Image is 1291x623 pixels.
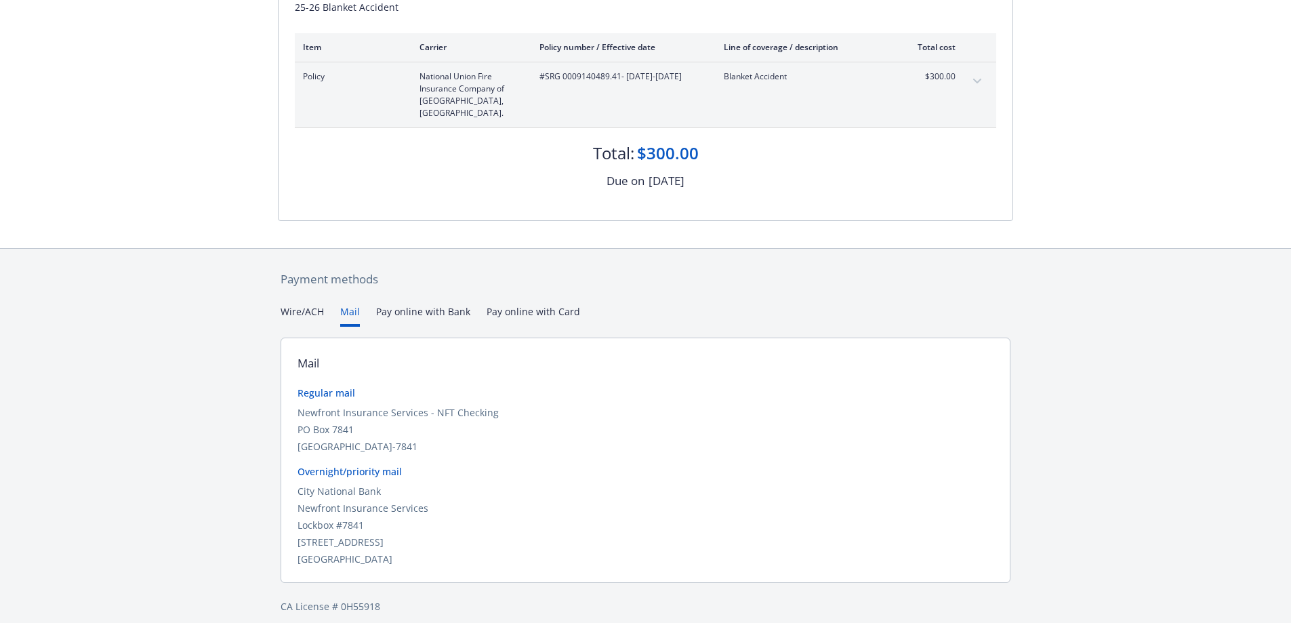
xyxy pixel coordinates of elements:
div: Line of coverage / description [724,41,883,53]
div: [DATE] [649,172,684,190]
span: Blanket Accident [724,71,883,83]
button: expand content [966,71,988,92]
div: Payment methods [281,270,1010,288]
div: [GEOGRAPHIC_DATA]-7841 [298,439,993,454]
span: National Union Fire Insurance Company of [GEOGRAPHIC_DATA], [GEOGRAPHIC_DATA]. [419,71,518,119]
span: $300.00 [905,71,956,83]
div: Lockbox #7841 [298,518,993,532]
div: Mail [298,355,319,372]
div: Due on [607,172,644,190]
div: Total: [593,142,634,165]
div: PolicyNational Union Fire Insurance Company of [GEOGRAPHIC_DATA], [GEOGRAPHIC_DATA].#SRG 00091404... [295,62,996,127]
span: Policy [303,71,398,83]
div: Policy number / Effective date [539,41,702,53]
div: Item [303,41,398,53]
div: PO Box 7841 [298,422,993,437]
div: Regular mail [298,386,993,400]
div: [STREET_ADDRESS] [298,535,993,549]
button: Wire/ACH [281,304,324,327]
div: Carrier [419,41,518,53]
div: Overnight/priority mail [298,464,993,479]
div: CA License # 0H55918 [281,599,1010,614]
div: $300.00 [637,142,699,165]
span: #SRG 0009140489.41 - [DATE]-[DATE] [539,71,702,83]
div: City National Bank [298,484,993,498]
div: Total cost [905,41,956,53]
div: Newfront Insurance Services [298,501,993,515]
button: Pay online with Bank [376,304,470,327]
div: [GEOGRAPHIC_DATA] [298,552,993,566]
div: Newfront Insurance Services - NFT Checking [298,405,993,420]
button: Pay online with Card [487,304,580,327]
button: Mail [340,304,360,327]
